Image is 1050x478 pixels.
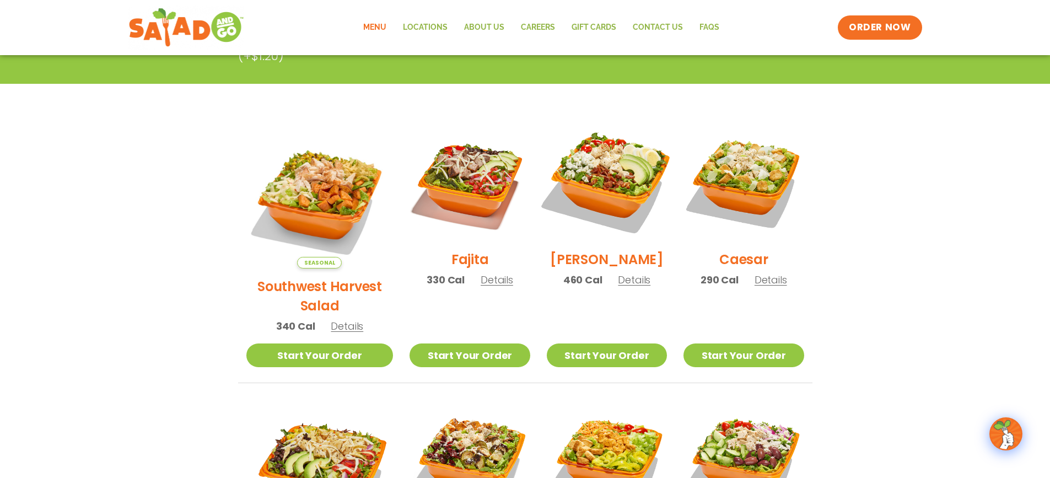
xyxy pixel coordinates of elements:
h2: Caesar [719,250,768,269]
nav: Menu [355,15,728,40]
img: Product photo for Southwest Harvest Salad [246,121,394,268]
span: ORDER NOW [849,21,911,34]
span: Details [755,273,787,287]
a: Menu [355,15,395,40]
span: Details [331,319,363,333]
a: Start Your Order [547,343,667,367]
img: new-SAG-logo-768×292 [128,6,245,50]
img: wpChatIcon [990,418,1021,449]
h2: [PERSON_NAME] [550,250,664,269]
a: About Us [456,15,513,40]
span: 340 Cal [276,319,315,334]
a: Start Your Order [683,343,804,367]
span: Seasonal [297,257,342,268]
img: Product photo for Cobb Salad [536,111,677,252]
a: Contact Us [624,15,691,40]
img: Product photo for Fajita Salad [410,121,530,241]
a: GIFT CARDS [563,15,624,40]
a: ORDER NOW [838,15,922,40]
span: 460 Cal [563,272,602,287]
a: FAQs [691,15,728,40]
a: Careers [513,15,563,40]
h2: Southwest Harvest Salad [246,277,394,315]
span: 330 Cal [427,272,465,287]
a: Locations [395,15,456,40]
h2: Fajita [451,250,489,269]
span: Details [481,273,513,287]
img: Product photo for Caesar Salad [683,121,804,241]
a: Start Your Order [246,343,394,367]
span: Details [618,273,650,287]
a: Start Your Order [410,343,530,367]
span: 290 Cal [701,272,739,287]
